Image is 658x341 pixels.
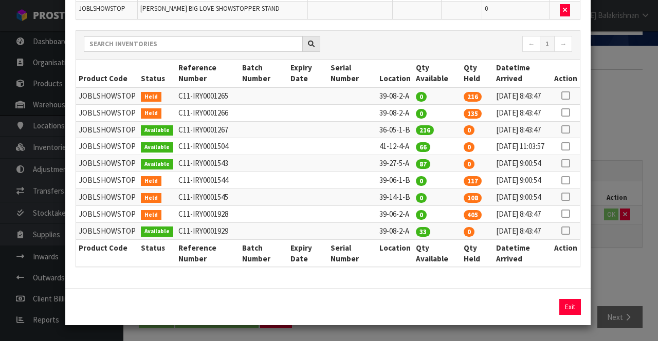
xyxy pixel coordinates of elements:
span: 117 [464,176,482,186]
span: Available [141,142,173,153]
td: JOBLSHOWSTOP [76,188,138,205]
span: Available [141,226,173,237]
span: Held [141,193,161,203]
th: Reference Number [176,60,240,87]
span: 135 [464,109,482,119]
th: Datetime Arrived [493,60,552,87]
span: 216 [416,125,434,135]
td: JOBLSHOWSTOP [76,205,138,222]
td: C11-IRY0001267 [176,121,240,138]
td: JOBLSHOWSTOP [76,172,138,189]
td: [DATE] 8:43:47 [493,87,552,104]
th: Action [552,60,580,87]
th: Qty Available [413,239,461,267]
td: 36-05-1-B [377,121,413,138]
td: [DATE] 9:00:54 [493,172,552,189]
span: 0 [485,4,488,13]
span: JOBLSHOWSTOP [79,4,125,13]
td: C11-IRY0001929 [176,222,240,239]
th: Product Code [76,239,138,267]
span: 0 [464,227,474,237]
td: C11-IRY0001266 [176,104,240,121]
th: Batch Number [240,239,288,267]
th: Product Code [76,60,138,87]
th: Batch Number [240,60,288,87]
th: Expiry Date [288,239,328,267]
td: JOBLSHOWSTOP [76,87,138,104]
td: JOBLSHOWSTOP [76,104,138,121]
td: 39-14-1-B [377,188,413,205]
td: 41-12-4-A [377,138,413,155]
span: 66 [416,142,430,152]
nav: Page navigation [336,36,572,54]
span: 0 [416,109,427,119]
span: 0 [416,210,427,220]
span: 108 [464,193,482,203]
span: 0 [464,159,474,169]
th: Serial Number [328,60,377,87]
th: Location [377,60,413,87]
td: 39-08-2-A [377,222,413,239]
td: C11-IRY0001545 [176,188,240,205]
span: Held [141,108,161,119]
th: Status [138,239,176,267]
a: → [554,36,572,52]
td: JOBLSHOWSTOP [76,155,138,172]
button: Exit [559,299,581,315]
td: JOBLSHOWSTOP [76,138,138,155]
td: [DATE] 8:43:47 [493,104,552,121]
span: 87 [416,159,430,169]
span: 0 [416,92,427,102]
a: ← [522,36,540,52]
td: [DATE] 11:03:57 [493,138,552,155]
td: 39-27-5-A [377,155,413,172]
th: Qty Held [461,239,493,267]
span: 0 [464,142,474,152]
td: JOBLSHOWSTOP [76,121,138,138]
td: C11-IRY0001265 [176,87,240,104]
td: C11-IRY0001543 [176,155,240,172]
td: C11-IRY0001544 [176,172,240,189]
th: Expiry Date [288,60,328,87]
td: [DATE] 9:00:54 [493,188,552,205]
span: Held [141,92,161,102]
span: 33 [416,227,430,237]
a: 1 [540,36,555,52]
th: Datetime Arrived [493,239,552,267]
th: Location [377,239,413,267]
span: Available [141,159,173,169]
th: Serial Number [328,239,377,267]
td: [DATE] 8:43:47 [493,121,552,138]
span: Held [141,176,161,186]
span: Held [141,210,161,220]
span: 216 [464,92,482,102]
td: JOBLSHOWSTOP [76,222,138,239]
td: C11-IRY0001504 [176,138,240,155]
th: Status [138,60,176,87]
input: Search inventories [84,36,303,52]
td: 39-06-1-B [377,172,413,189]
td: 39-06-2-A [377,205,413,222]
th: Reference Number [176,239,240,267]
span: Available [141,125,173,136]
td: 39-08-2-A [377,104,413,121]
span: [PERSON_NAME] BIG LOVE SHOWSTOPPER STAND [140,4,280,13]
th: Action [552,239,580,267]
span: 405 [464,210,482,220]
td: [DATE] 9:00:54 [493,155,552,172]
td: 39-08-2-A [377,87,413,104]
th: Qty Available [413,60,461,87]
td: [DATE] 8:43:47 [493,205,552,222]
span: 0 [416,176,427,186]
th: Qty Held [461,60,493,87]
td: C11-IRY0001928 [176,205,240,222]
span: 0 [416,193,427,203]
span: 0 [464,125,474,135]
td: [DATE] 8:43:47 [493,222,552,239]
